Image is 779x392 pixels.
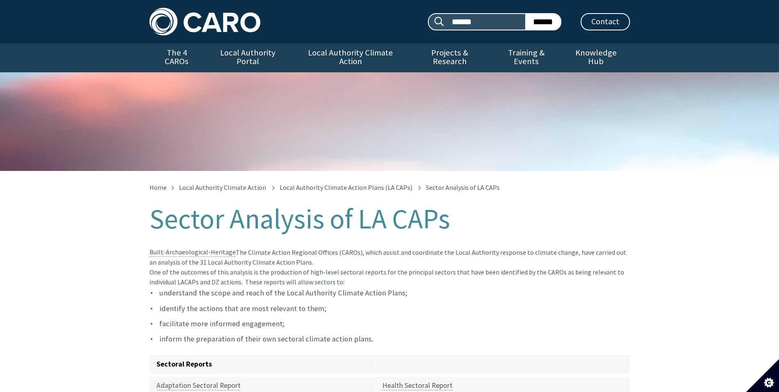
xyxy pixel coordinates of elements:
a: Built-Archaeological-Heritage [149,248,236,257]
a: Home [149,183,167,191]
a: Local Authority Climate Action Plans (LA CAPs) [280,183,412,191]
img: Caro logo [149,8,260,35]
a: Training & Events [490,44,562,72]
li: facilitate more informed engagement; [149,318,630,330]
strong: Sectoral Reports [156,360,212,369]
button: Set cookie preferences [746,359,779,392]
li: inform the preparation of their own sectoral climate action plans. [149,333,630,345]
span: Sector Analysis of LA CAPs [426,183,500,191]
a: Adaptation Sectoral Report [156,381,241,390]
h1: Sector Analysis of LA CAPs [149,204,630,234]
a: Projects & Research [409,44,490,72]
a: Contact [581,13,630,30]
a: The 4 CAROs [149,44,204,72]
li: identify the actions that are most relevant to them; [149,302,630,314]
a: Health Sectoral Report [382,381,453,390]
a: Local Authority Climate Action [292,44,409,72]
a: Local Authority Portal [204,44,292,72]
a: Knowledge Hub [562,44,630,72]
a: Local Authority Climate Action [179,183,266,191]
li: understand the scope and reach of the Local Authority Climate Action Plans; [149,287,630,299]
